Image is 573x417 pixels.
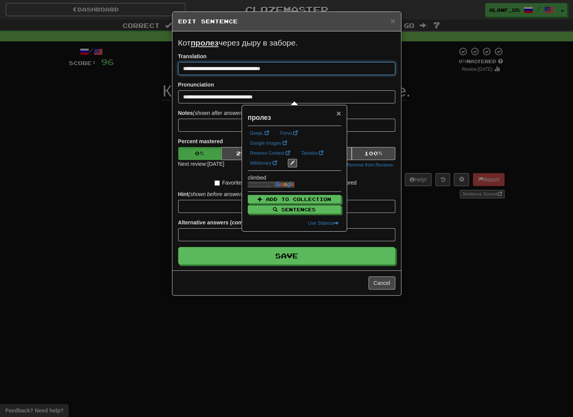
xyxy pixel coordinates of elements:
[248,182,294,188] img: Color short
[178,18,395,25] h5: Edit Sentence
[214,180,220,186] input: Favorited
[278,129,300,137] a: Forvo
[178,190,250,198] label: Hint
[221,147,265,160] button: 25%
[178,37,395,49] p: Кот через дыру в заборе.
[248,159,279,167] a: Wiktionary
[336,109,341,118] span: ×
[193,110,250,116] em: (shown after answering)
[248,174,341,182] div: climbed
[178,147,395,160] div: Percent mastered
[306,219,341,227] button: Use Slideout
[390,17,395,25] button: Close
[288,159,297,167] button: edit links
[178,247,395,265] button: Save
[248,195,341,203] button: Add to Collection
[299,149,326,157] a: Tatoeba
[178,160,224,169] div: Next review: [DATE]
[248,114,271,121] strong: пролез
[344,161,395,169] button: Remove from Reviews
[178,81,214,88] label: Pronunciation
[368,276,395,289] button: Cancel
[248,129,271,137] a: DeepL
[352,147,395,160] button: 100%
[248,149,292,157] a: Reverso Context
[178,52,207,60] label: Translation
[248,205,341,214] button: Sentences
[188,191,250,197] em: (shown before answering)
[191,38,219,47] u: пролез
[178,109,250,117] label: Notes
[248,139,289,147] a: Google Images
[214,179,244,186] label: Favorited
[390,16,395,25] span: ×
[336,109,341,117] button: Close
[178,147,222,160] button: 0%
[178,219,289,226] label: Alternative answers (comma-separated list)
[178,137,223,145] label: Percent mastered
